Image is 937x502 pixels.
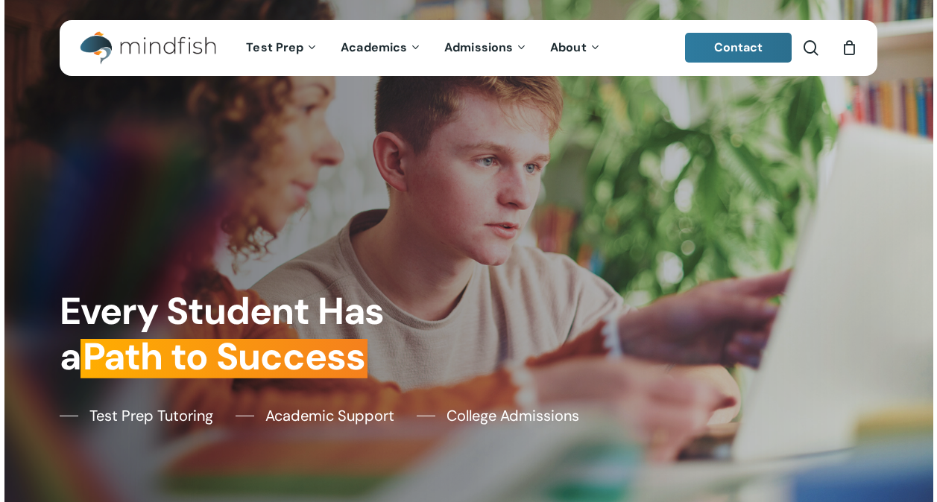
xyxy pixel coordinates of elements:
[236,404,394,427] a: Academic Support
[447,404,579,427] span: College Admissions
[444,39,513,55] span: Admissions
[60,404,213,427] a: Test Prep Tutoring
[60,289,460,379] h1: Every Student Has a
[550,39,587,55] span: About
[246,39,303,55] span: Test Prep
[60,20,877,76] header: Main Menu
[265,404,394,427] span: Academic Support
[235,42,329,54] a: Test Prep
[329,42,433,54] a: Academics
[89,404,213,427] span: Test Prep Tutoring
[433,42,539,54] a: Admissions
[417,404,579,427] a: College Admissions
[685,33,792,63] a: Contact
[539,42,613,54] a: About
[235,20,612,76] nav: Main Menu
[714,39,763,55] span: Contact
[341,39,407,55] span: Academics
[81,332,367,381] em: Path to Success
